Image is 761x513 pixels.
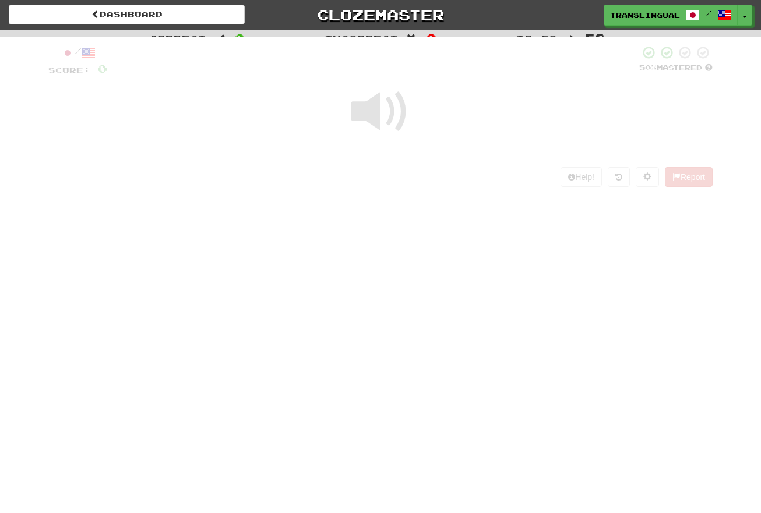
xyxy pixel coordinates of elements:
span: 58 [586,31,605,45]
span: Incorrect [325,33,398,44]
span: / [706,9,711,17]
span: To go [516,33,557,44]
button: Round history (alt+y) [608,167,630,187]
div: / [48,45,107,60]
a: Clozemaster [262,5,498,25]
span: : [214,34,227,44]
a: Translingual / [604,5,738,26]
a: Dashboard [9,5,245,24]
span: 0 [235,31,245,45]
span: Correct [149,33,206,44]
button: Help! [561,167,602,187]
span: Score: [48,65,90,75]
div: Mastered [639,63,713,73]
span: : [406,34,419,44]
span: : [565,34,578,44]
button: Report [665,167,713,187]
span: 50 % [639,63,657,72]
span: Translingual [610,10,680,20]
span: 0 [97,61,107,76]
span: 0 [427,31,436,45]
